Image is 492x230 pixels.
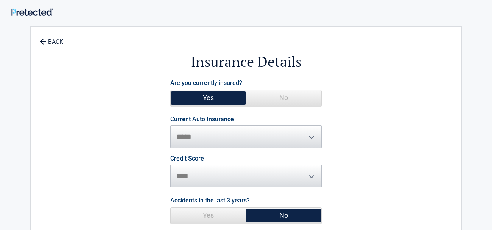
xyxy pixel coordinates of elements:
label: Accidents in the last 3 years? [170,195,250,205]
h2: Insurance Details [72,52,420,71]
span: Yes [171,208,246,223]
label: Credit Score [170,156,204,162]
img: Main Logo [11,8,53,16]
label: Are you currently insured? [170,78,242,88]
span: Yes [171,90,246,105]
a: BACK [38,32,65,45]
span: No [246,90,321,105]
label: Current Auto Insurance [170,116,234,122]
span: No [246,208,321,223]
